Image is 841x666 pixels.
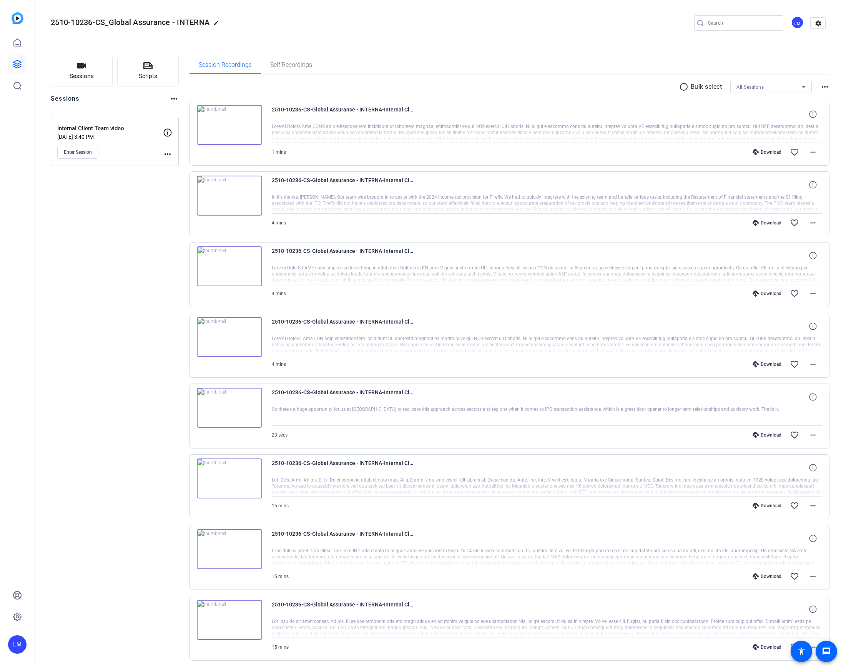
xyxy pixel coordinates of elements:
[808,643,818,652] mat-icon: more_horiz
[8,635,27,654] div: LM
[197,317,262,357] img: thumb-nail
[791,16,804,30] ngx-avatar: Lalo Moreno
[790,643,799,652] mat-icon: favorite_border
[57,124,163,133] p: Internal Client Team video
[749,149,785,155] div: Download
[51,18,209,27] span: 2510-10236-CS_Global Assurance - INTERNA
[51,56,113,86] button: Sessions
[272,220,286,226] span: 4 mins
[272,644,289,650] span: 15 mins
[808,148,818,157] mat-icon: more_horiz
[822,647,831,656] mat-icon: message
[790,289,799,298] mat-icon: favorite_border
[749,432,785,438] div: Download
[272,503,289,508] span: 15 mins
[272,362,286,367] span: 4 mins
[749,503,785,509] div: Download
[272,246,414,265] span: 2510-10236-CS-Global Assurance - INTERNA-Internal Client Team video-[PERSON_NAME]-2025-10-08-11-4...
[12,12,23,24] img: blue-gradient.svg
[272,149,286,155] span: 1 mins
[691,82,722,91] p: Bulk select
[808,289,818,298] mat-icon: more_horiz
[272,600,414,618] span: 2510-10236-CS-Global Assurance - INTERNA-Internal Client Team video-[PERSON_NAME]-2025-10-08-11-2...
[272,105,414,123] span: 2510-10236-CS-Global Assurance - INTERNA-Internal Client Team video-[PERSON_NAME]-2025-10-08-11-5...
[197,600,262,640] img: thumb-nail
[197,529,262,569] img: thumb-nail
[749,361,785,367] div: Download
[64,149,92,155] span: Enter Session
[197,458,262,498] img: thumb-nail
[51,94,80,109] h2: Sessions
[808,572,818,581] mat-icon: more_horiz
[197,246,262,286] img: thumb-nail
[820,82,829,91] mat-icon: more_horiz
[57,146,98,159] button: Enter Session
[272,291,286,296] span: 4 mins
[213,20,223,30] mat-icon: edit
[736,85,764,90] span: All Sessions
[811,18,826,29] mat-icon: settings
[749,291,785,297] div: Download
[808,360,818,369] mat-icon: more_horiz
[272,574,289,579] span: 15 mins
[272,529,414,548] span: 2510-10236-CS-Global Assurance - INTERNA-Internal Client Team video-[PERSON_NAME]-2025-10-08-11-2...
[70,72,94,81] span: Sessions
[790,501,799,510] mat-icon: favorite_border
[708,18,777,28] input: Search
[272,176,414,194] span: 2510-10236-CS-Global Assurance - INTERNA-Internal Client Team video-[PERSON_NAME]-2025-10-08-11-4...
[272,388,414,406] span: 2510-10236-CS-Global Assurance - INTERNA-Internal Client Team video-[PERSON_NAME]-2025-10-08-11-4...
[790,218,799,228] mat-icon: favorite_border
[791,16,804,29] div: LM
[139,72,157,81] span: Scripts
[797,647,806,656] mat-icon: accessibility
[272,432,288,438] span: 23 secs
[163,149,172,159] mat-icon: more_horiz
[808,501,818,510] mat-icon: more_horiz
[808,430,818,440] mat-icon: more_horiz
[197,105,262,145] img: thumb-nail
[117,56,179,86] button: Scripts
[749,220,785,226] div: Download
[790,430,799,440] mat-icon: favorite_border
[749,644,785,650] div: Download
[272,317,414,335] span: 2510-10236-CS-Global Assurance - INTERNA-Internal Client Team video-[PERSON_NAME]-2025-10-08-11-4...
[199,62,252,68] span: Session Recordings
[270,62,312,68] span: Self Recordings
[790,360,799,369] mat-icon: favorite_border
[790,148,799,157] mat-icon: favorite_border
[197,176,262,216] img: thumb-nail
[808,218,818,228] mat-icon: more_horiz
[272,458,414,477] span: 2510-10236-CS-Global Assurance - INTERNA-Internal Client Team video-[PERSON_NAME]-2025-10-08-11-2...
[197,388,262,428] img: thumb-nail
[749,573,785,580] div: Download
[170,94,179,103] mat-icon: more_horiz
[679,82,691,91] mat-icon: radio_button_unchecked
[790,572,799,581] mat-icon: favorite_border
[57,134,163,140] p: [DATE] 3:40 PM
